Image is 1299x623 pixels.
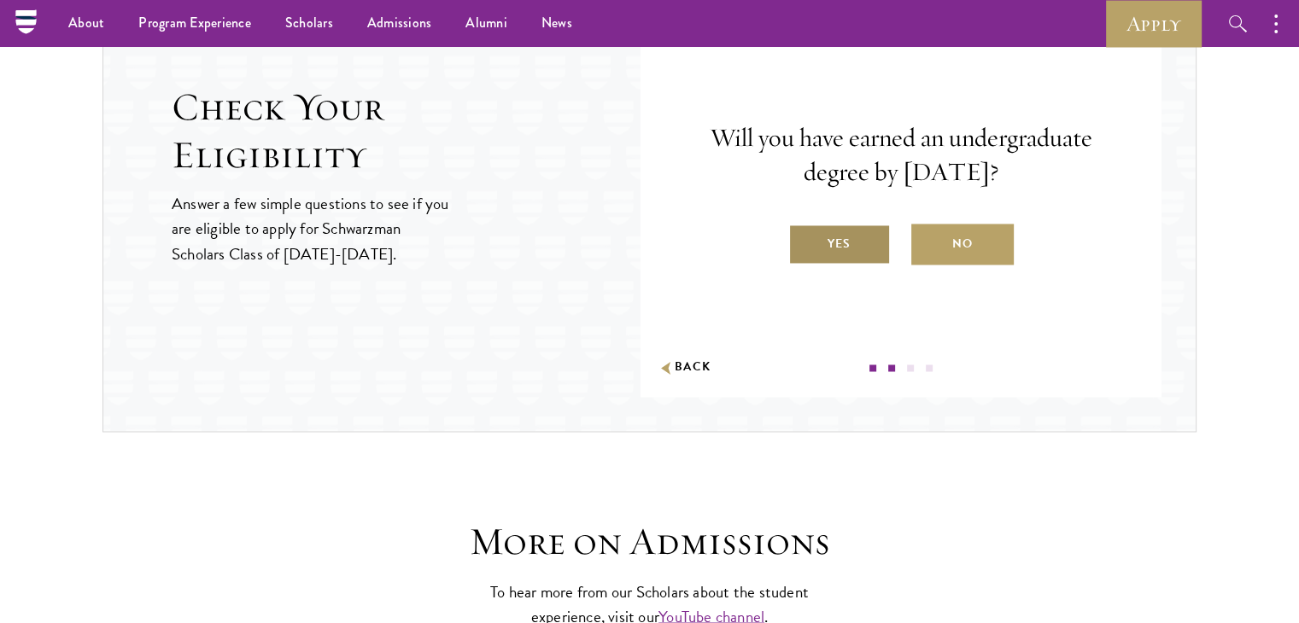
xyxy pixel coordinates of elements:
[385,517,915,565] h3: More on Admissions
[692,121,1110,189] p: Will you have earned an undergraduate degree by [DATE]?
[172,191,451,265] p: Answer a few simple questions to see if you are eligible to apply for Schwarzman Scholars Class o...
[172,84,641,179] h2: Check Your Eligibility
[658,358,711,376] button: Back
[911,224,1014,265] label: No
[788,224,891,265] label: Yes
